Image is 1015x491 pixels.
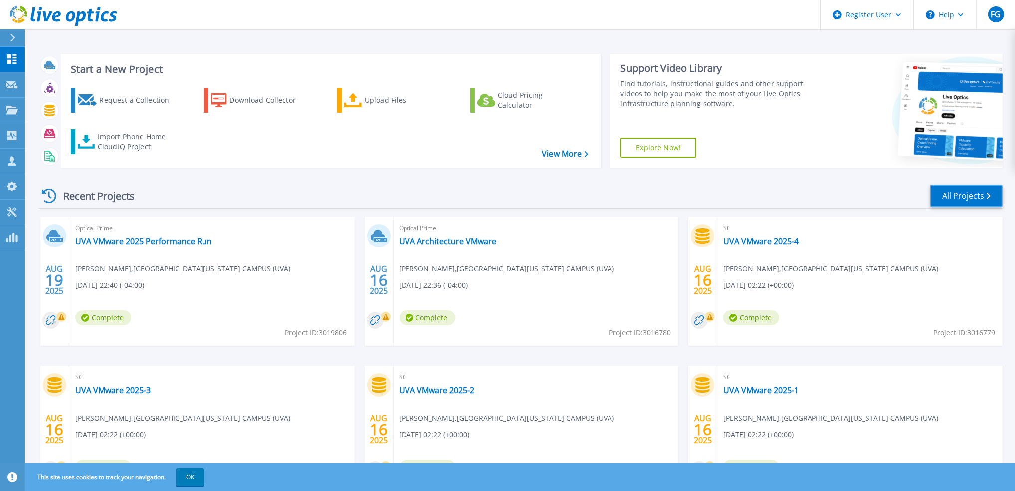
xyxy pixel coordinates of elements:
[369,411,388,448] div: AUG 2025
[991,10,1001,18] span: FG
[470,88,582,113] a: Cloud Pricing Calculator
[620,79,821,109] div: Find tutorials, instructional guides and other support videos to help you make the most of your L...
[693,411,712,448] div: AUG 2025
[229,90,309,110] div: Download Collector
[542,149,588,159] a: View More
[75,280,144,291] span: [DATE] 22:40 (-04:00)
[620,62,821,75] div: Support Video Library
[45,425,63,434] span: 16
[75,310,131,325] span: Complete
[400,460,455,475] span: Complete
[723,429,794,440] span: [DATE] 02:22 (+00:00)
[723,236,799,246] a: UVA VMware 2025-4
[400,413,614,424] span: [PERSON_NAME] , [GEOGRAPHIC_DATA][US_STATE] CAMPUS (UVA)
[75,223,349,234] span: Optical Prime
[723,280,794,291] span: [DATE] 02:22 (+00:00)
[498,90,578,110] div: Cloud Pricing Calculator
[723,385,799,395] a: UVA VMware 2025-1
[204,88,315,113] a: Download Collector
[71,64,588,75] h3: Start a New Project
[400,280,468,291] span: [DATE] 22:36 (-04:00)
[723,263,938,274] span: [PERSON_NAME] , [GEOGRAPHIC_DATA][US_STATE] CAMPUS (UVA)
[370,425,388,434] span: 16
[75,263,290,274] span: [PERSON_NAME] , [GEOGRAPHIC_DATA][US_STATE] CAMPUS (UVA)
[723,460,779,475] span: Complete
[930,185,1003,207] a: All Projects
[400,310,455,325] span: Complete
[620,138,696,158] a: Explore Now!
[933,327,995,338] span: Project ID: 3016779
[723,413,938,424] span: [PERSON_NAME] , [GEOGRAPHIC_DATA][US_STATE] CAMPUS (UVA)
[285,327,347,338] span: Project ID: 3019806
[75,429,146,440] span: [DATE] 02:22 (+00:00)
[365,90,444,110] div: Upload Files
[45,276,63,284] span: 19
[45,262,64,298] div: AUG 2025
[99,90,179,110] div: Request a Collection
[38,184,148,208] div: Recent Projects
[400,223,673,234] span: Optical Prime
[369,262,388,298] div: AUG 2025
[693,262,712,298] div: AUG 2025
[400,385,475,395] a: UVA VMware 2025-2
[75,372,349,383] span: SC
[75,236,212,246] a: UVA VMware 2025 Performance Run
[609,327,671,338] span: Project ID: 3016780
[337,88,448,113] a: Upload Files
[400,263,614,274] span: [PERSON_NAME] , [GEOGRAPHIC_DATA][US_STATE] CAMPUS (UVA)
[400,372,673,383] span: SC
[176,468,204,486] button: OK
[723,372,997,383] span: SC
[370,276,388,284] span: 16
[27,468,204,486] span: This site uses cookies to track your navigation.
[723,310,779,325] span: Complete
[400,429,470,440] span: [DATE] 02:22 (+00:00)
[694,425,712,434] span: 16
[45,411,64,448] div: AUG 2025
[75,413,290,424] span: [PERSON_NAME] , [GEOGRAPHIC_DATA][US_STATE] CAMPUS (UVA)
[75,385,151,395] a: UVA VMware 2025-3
[71,88,182,113] a: Request a Collection
[400,236,497,246] a: UVA Architecture VMware
[723,223,997,234] span: SC
[694,276,712,284] span: 16
[98,132,176,152] div: Import Phone Home CloudIQ Project
[75,460,131,475] span: Complete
